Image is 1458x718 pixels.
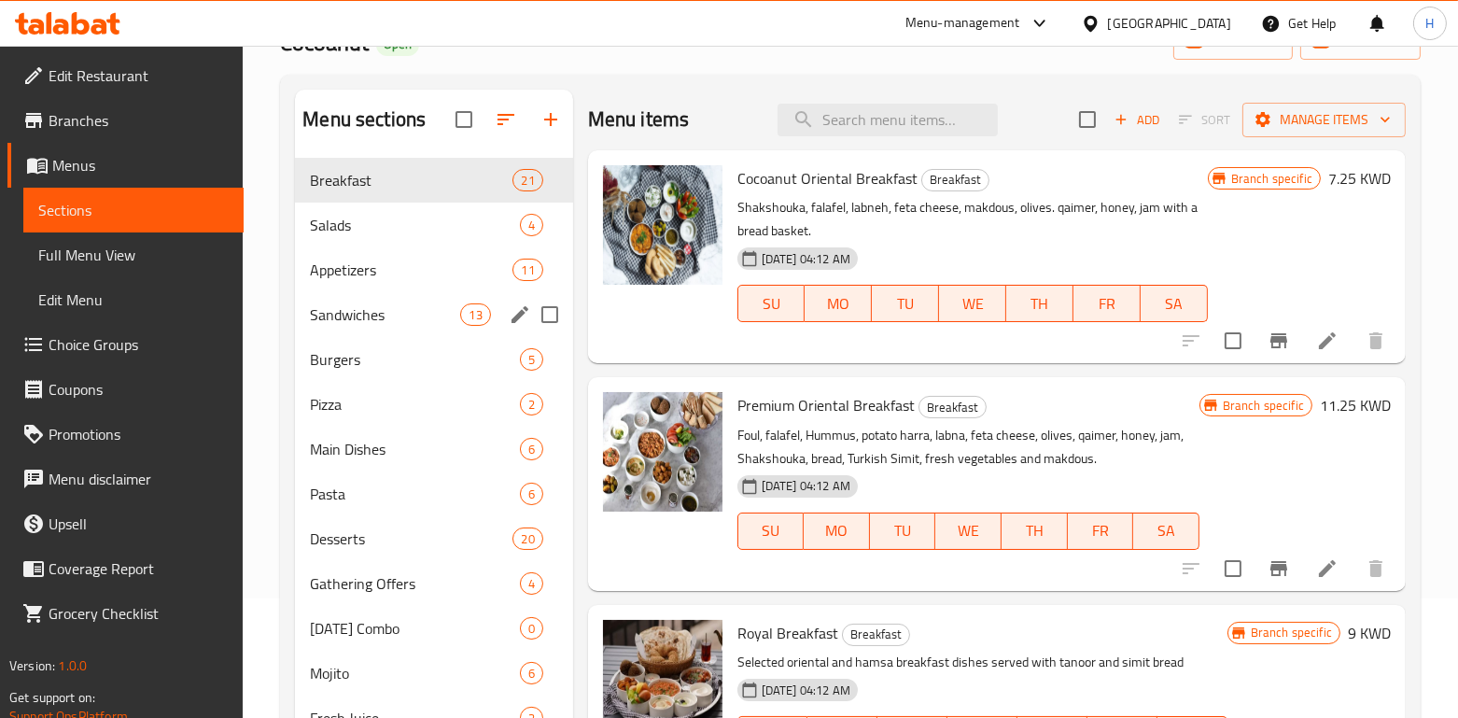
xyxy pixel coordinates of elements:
[295,158,572,203] div: Breakfast21
[939,285,1006,322] button: WE
[521,441,542,458] span: 6
[1315,31,1406,54] span: export
[506,301,534,329] button: edit
[295,382,572,427] div: Pizza2
[310,438,519,460] span: Main Dishes
[7,501,244,546] a: Upsell
[922,169,988,190] span: Breakfast
[943,517,994,544] span: WE
[1148,290,1200,317] span: SA
[521,575,542,593] span: 4
[521,217,542,234] span: 4
[737,619,838,647] span: Royal Breakfast
[310,572,519,595] span: Gathering Offers
[1107,106,1167,134] button: Add
[603,392,722,512] img: Premium Oriental Breakfast
[49,64,229,87] span: Edit Restaurant
[1425,13,1434,34] span: H
[811,517,862,544] span: MO
[23,188,244,232] a: Sections
[310,393,519,415] span: Pizza
[877,517,929,544] span: TU
[49,378,229,401] span: Coupons
[935,513,1002,550] button: WE
[1242,103,1406,137] button: Manage items
[1213,321,1253,360] span: Select to update
[1328,165,1391,191] h6: 7.25 KWD
[38,199,229,221] span: Sections
[1112,109,1162,131] span: Add
[7,367,244,412] a: Coupons
[1108,13,1231,34] div: [GEOGRAPHIC_DATA]
[520,617,543,640] div: items
[843,624,909,645] span: Breakfast
[1167,106,1242,134] span: Select section first
[302,106,426,134] h2: Menu sections
[919,397,986,418] span: Breakfast
[7,412,244,457] a: Promotions
[310,303,460,326] span: Sandwiches
[1320,392,1391,418] h6: 11.25 KWD
[521,351,542,369] span: 5
[310,214,519,236] span: Salads
[49,602,229,625] span: Grocery Checklist
[1081,290,1133,317] span: FR
[1316,557,1339,580] a: Edit menu item
[460,303,490,326] div: items
[737,196,1208,243] p: Shakshouka, falafel, labneh, feta cheese, makdous, olives. qaimer, honey, jam with a bread basket.
[49,423,229,445] span: Promotions
[528,97,573,142] button: Add section
[520,393,543,415] div: items
[1002,513,1068,550] button: TH
[7,143,244,188] a: Menus
[1353,546,1398,591] button: delete
[295,516,572,561] div: Desserts20
[513,261,541,279] span: 11
[1243,624,1339,641] span: Branch specific
[7,457,244,501] a: Menu disclaimer
[1133,513,1199,550] button: SA
[520,662,543,684] div: items
[1224,170,1320,188] span: Branch specific
[812,290,864,317] span: MO
[310,348,519,371] span: Burgers
[1257,108,1391,132] span: Manage items
[9,654,55,678] span: Version:
[754,682,858,699] span: [DATE] 04:12 AM
[804,513,870,550] button: MO
[310,169,512,191] span: Breakfast
[310,483,519,505] div: Pasta
[921,169,989,191] div: Breakfast
[1256,318,1301,363] button: Branch-specific-item
[7,98,244,143] a: Branches
[49,468,229,490] span: Menu disclaimer
[513,172,541,190] span: 21
[310,617,519,640] div: Ramadan Combo
[49,333,229,356] span: Choice Groups
[49,557,229,580] span: Coverage Report
[588,106,690,134] h2: Menu items
[521,396,542,414] span: 2
[1006,285,1073,322] button: TH
[520,483,543,505] div: items
[484,97,528,142] span: Sort sections
[7,591,244,636] a: Grocery Checklist
[737,285,806,322] button: SU
[295,606,572,651] div: [DATE] Combo0
[1068,100,1107,139] span: Select section
[7,546,244,591] a: Coverage Report
[512,528,542,550] div: items
[310,528,512,550] span: Desserts
[7,322,244,367] a: Choice Groups
[23,277,244,322] a: Edit Menu
[23,232,244,277] a: Full Menu View
[1256,546,1301,591] button: Branch-specific-item
[1073,285,1141,322] button: FR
